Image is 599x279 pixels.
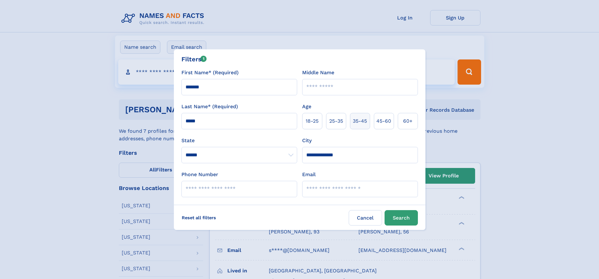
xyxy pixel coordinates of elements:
label: City [302,137,312,144]
label: State [181,137,297,144]
span: 45‑60 [376,117,391,125]
div: Filters [181,54,207,64]
label: Age [302,103,311,110]
span: 60+ [403,117,413,125]
span: 25‑35 [329,117,343,125]
span: 18‑25 [306,117,319,125]
span: 35‑45 [353,117,367,125]
label: Reset all filters [178,210,220,225]
label: Email [302,171,316,178]
label: Last Name* (Required) [181,103,238,110]
label: First Name* (Required) [181,69,239,76]
label: Phone Number [181,171,218,178]
label: Cancel [349,210,382,226]
button: Search [385,210,418,226]
label: Middle Name [302,69,334,76]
